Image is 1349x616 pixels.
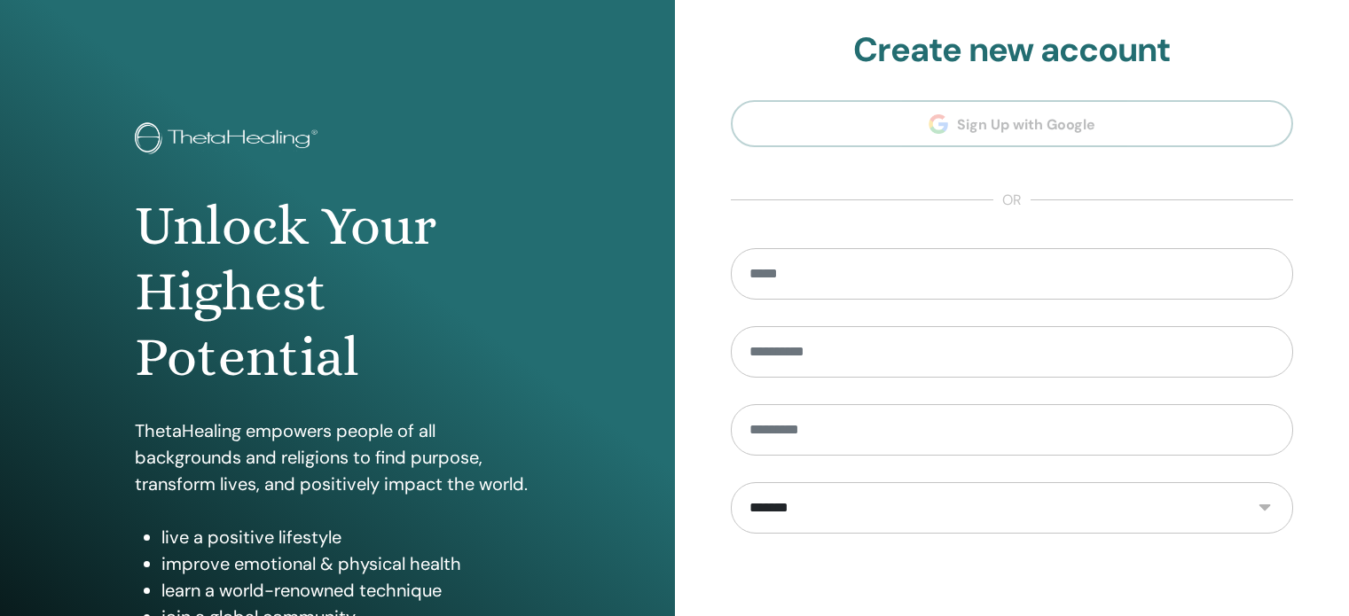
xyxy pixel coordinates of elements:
[161,550,540,577] li: improve emotional & physical health
[731,30,1294,71] h2: Create new account
[993,190,1031,211] span: or
[161,577,540,604] li: learn a world-renowned technique
[135,193,540,391] h1: Unlock Your Highest Potential
[161,524,540,550] li: live a positive lifestyle
[135,417,540,497] p: ThetaHealing empowers people of all backgrounds and religions to find purpose, transform lives, a...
